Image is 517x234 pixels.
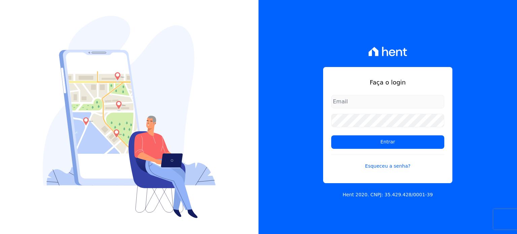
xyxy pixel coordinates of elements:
[43,16,216,218] img: Login
[343,191,433,198] p: Hent 2020. CNPJ: 35.429.428/0001-39
[331,78,444,87] h1: Faça o login
[331,135,444,149] input: Entrar
[331,154,444,170] a: Esqueceu a senha?
[331,95,444,108] input: Email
